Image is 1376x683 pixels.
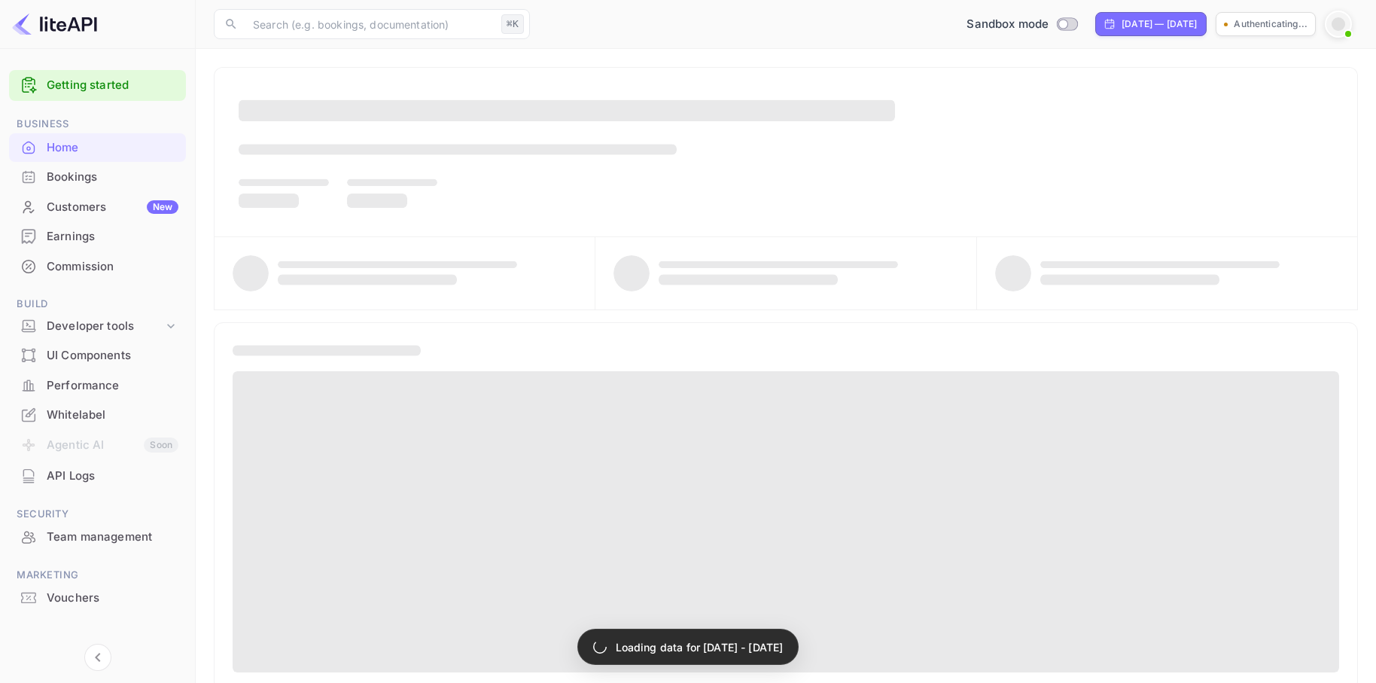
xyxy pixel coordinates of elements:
span: Business [9,116,186,133]
div: CustomersNew [9,193,186,222]
a: Vouchers [9,584,186,611]
span: Security [9,506,186,523]
div: UI Components [9,341,186,370]
a: CustomersNew [9,193,186,221]
span: Build [9,296,186,313]
a: Team management [9,523,186,550]
div: Bookings [47,169,178,186]
a: Commission [9,252,186,280]
div: API Logs [9,462,186,491]
div: Commission [47,258,178,276]
div: Whitelabel [47,407,178,424]
a: UI Components [9,341,186,369]
div: Customers [47,199,178,216]
img: LiteAPI logo [12,12,97,36]
div: Team management [47,529,178,546]
div: UI Components [47,347,178,364]
button: Collapse navigation [84,644,111,671]
div: API Logs [47,468,178,485]
div: Commission [9,252,186,282]
div: Click to change the date range period [1095,12,1207,36]
div: Switch to Production mode [960,16,1083,33]
div: Developer tools [9,313,186,340]
div: Home [47,139,178,157]
a: API Logs [9,462,186,489]
div: Earnings [9,222,186,252]
a: Earnings [9,222,186,250]
div: Earnings [47,228,178,245]
div: Team management [9,523,186,552]
div: Home [9,133,186,163]
div: New [147,200,178,214]
div: Performance [9,371,186,401]
p: Authenticating... [1234,17,1308,31]
span: Sandbox mode [967,16,1049,33]
a: Bookings [9,163,186,191]
div: Getting started [9,70,186,101]
input: Search (e.g. bookings, documentation) [244,9,495,39]
span: Marketing [9,567,186,584]
div: [DATE] — [DATE] [1122,17,1197,31]
a: Home [9,133,186,161]
a: Getting started [47,77,178,94]
div: Vouchers [47,590,178,607]
div: ⌘K [501,14,524,34]
div: Bookings [9,163,186,192]
p: Loading data for [DATE] - [DATE] [616,639,784,655]
div: Developer tools [47,318,163,335]
div: Whitelabel [9,401,186,430]
div: Performance [47,377,178,395]
div: Vouchers [9,584,186,613]
a: Performance [9,371,186,399]
a: Whitelabel [9,401,186,428]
